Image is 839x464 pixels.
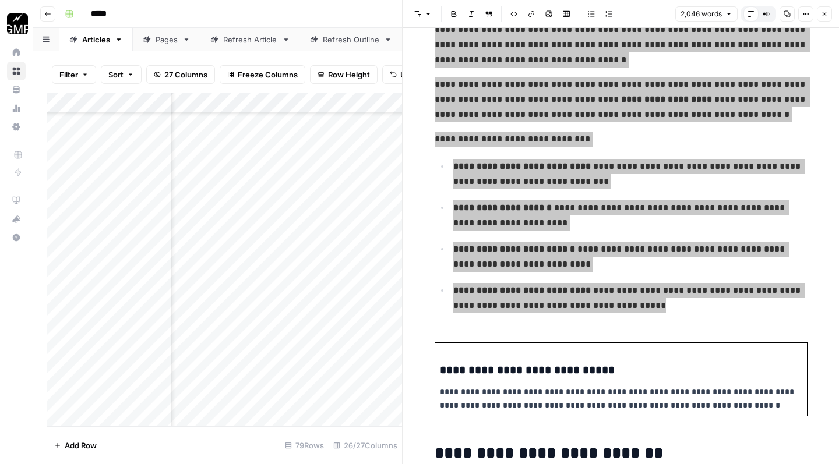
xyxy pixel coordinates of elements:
button: Sort [101,65,142,84]
img: Growth Marketing Pro Logo [7,13,28,34]
a: Refresh Outline [300,28,402,51]
a: Settings [7,118,26,136]
a: Browse [7,62,26,80]
div: Articles [82,34,110,45]
button: Undo [382,65,428,84]
a: Pages [133,28,200,51]
span: Sort [108,69,124,80]
button: What's new? [7,210,26,228]
button: Filter [52,65,96,84]
button: Freeze Columns [220,65,305,84]
a: Your Data [7,80,26,99]
button: 27 Columns [146,65,215,84]
a: Articles [59,28,133,51]
a: Usage [7,99,26,118]
span: Add Row [65,440,97,451]
span: 27 Columns [164,69,207,80]
div: 26/27 Columns [329,436,402,455]
span: Filter [59,69,78,80]
span: 2,046 words [681,9,722,19]
button: Row Height [310,65,378,84]
div: What's new? [8,210,25,228]
a: AirOps Academy [7,191,26,210]
button: 2,046 words [675,6,738,22]
span: Freeze Columns [238,69,298,80]
div: Refresh Article [223,34,277,45]
div: 79 Rows [280,436,329,455]
span: Row Height [328,69,370,80]
a: Home [7,43,26,62]
button: Add Row [47,436,104,455]
button: Workspace: Growth Marketing Pro [7,9,26,38]
button: Help + Support [7,228,26,247]
a: Refresh Article [200,28,300,51]
div: Pages [156,34,178,45]
div: Refresh Outline [323,34,379,45]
